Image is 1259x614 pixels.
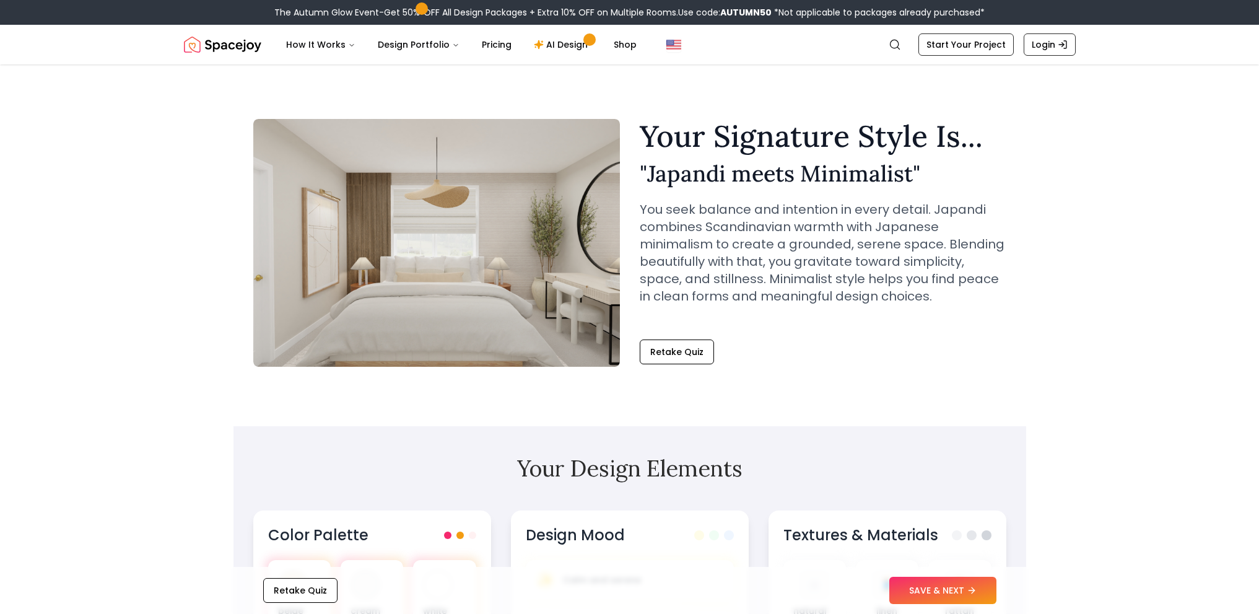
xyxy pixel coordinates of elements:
[526,525,625,545] h3: Design Mood
[640,121,1006,151] h1: Your Signature Style Is...
[472,32,521,57] a: Pricing
[184,32,261,57] img: Spacejoy Logo
[666,37,681,52] img: United States
[276,32,365,57] button: How It Works
[640,161,1006,186] h2: " Japandi meets Minimalist "
[276,32,647,57] nav: Main
[253,119,620,367] img: Japandi meets Minimalist Style Example
[184,25,1076,64] nav: Global
[889,577,996,604] button: SAVE & NEXT
[1024,33,1076,56] a: Login
[678,6,772,19] span: Use code:
[263,578,338,603] button: Retake Quiz
[604,32,647,57] a: Shop
[268,525,368,545] h3: Color Palette
[720,6,772,19] b: AUTUMN50
[184,32,261,57] a: Spacejoy
[640,201,1006,305] p: You seek balance and intention in every detail. Japandi combines Scandinavian warmth with Japanes...
[772,6,985,19] span: *Not applicable to packages already purchased*
[274,6,985,19] div: The Autumn Glow Event-Get 50% OFF All Design Packages + Extra 10% OFF on Multiple Rooms.
[253,456,1006,481] h2: Your Design Elements
[918,33,1014,56] a: Start Your Project
[524,32,601,57] a: AI Design
[783,525,938,545] h3: Textures & Materials
[368,32,469,57] button: Design Portfolio
[640,340,714,364] button: Retake Quiz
